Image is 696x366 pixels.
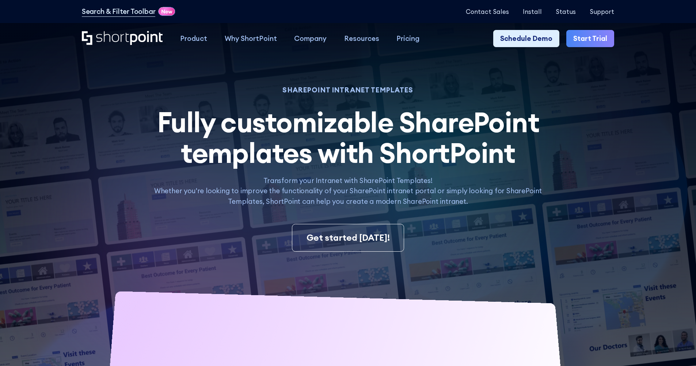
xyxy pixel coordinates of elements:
div: Resources [344,33,379,44]
iframe: Chat Widget [659,331,696,366]
span: Fully customizable SharePoint templates with ShortPoint [157,104,539,170]
a: Status [556,8,576,15]
a: Search & Filter Toolbar [82,6,156,17]
a: Company [285,30,335,47]
p: Transform your Intranet with SharePoint Templates! Whether you're looking to improve the function... [144,175,551,207]
div: Company [294,33,327,44]
div: Product [180,33,207,44]
a: Pricing [388,30,429,47]
div: Pricing [396,33,419,44]
h1: SHAREPOINT INTRANET TEMPLATES [144,87,551,93]
a: Schedule Demo [493,30,559,47]
a: Start Trial [566,30,614,47]
a: Contact Sales [466,8,509,15]
a: Resources [335,30,388,47]
a: Install [523,8,542,15]
a: Home [82,31,163,46]
a: Why ShortPoint [216,30,286,47]
div: Why ShortPoint [225,33,277,44]
a: Get started [DATE]! [292,224,404,252]
a: Product [171,30,216,47]
a: Support [590,8,614,15]
div: Get started [DATE]! [307,231,390,244]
